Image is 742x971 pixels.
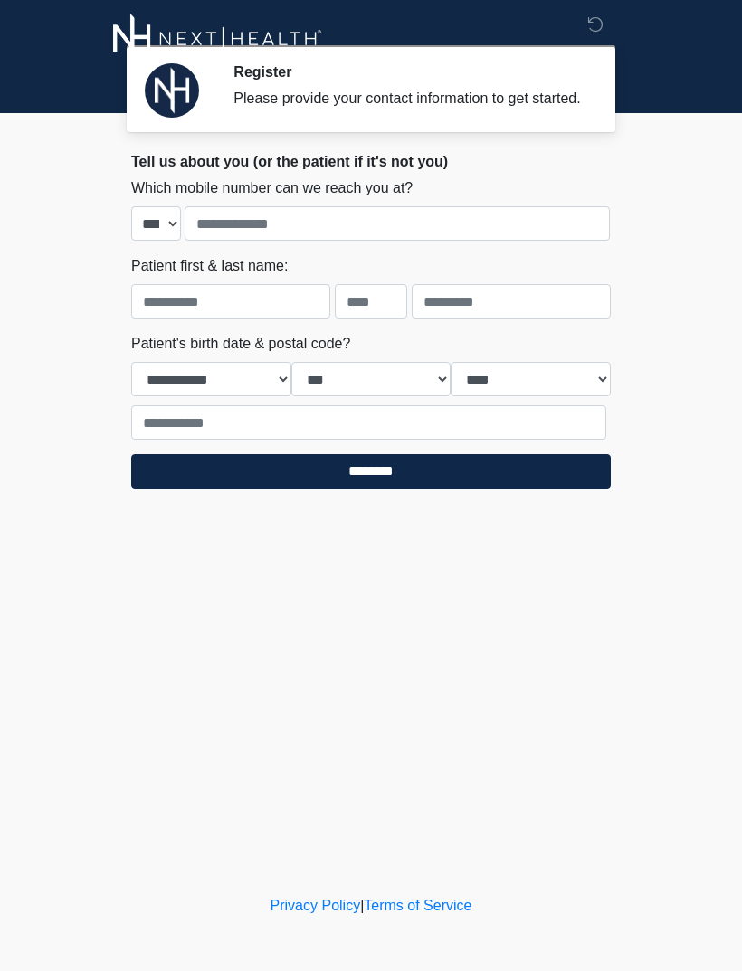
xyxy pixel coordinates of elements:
a: Terms of Service [364,898,471,913]
label: Patient first & last name: [131,255,288,277]
a: Privacy Policy [271,898,361,913]
label: Which mobile number can we reach you at? [131,177,413,199]
img: Agent Avatar [145,63,199,118]
h2: Tell us about you (or the patient if it's not you) [131,153,611,170]
label: Patient's birth date & postal code? [131,333,350,355]
img: Next-Health Logo [113,14,322,63]
a: | [360,898,364,913]
div: Please provide your contact information to get started. [233,88,584,109]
